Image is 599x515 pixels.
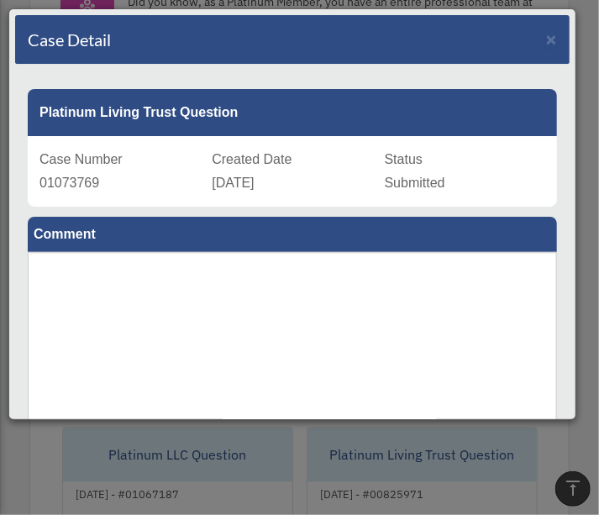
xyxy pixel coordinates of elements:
button: Close [546,30,557,48]
span: Created Date [212,152,292,166]
h4: Case Detail [28,28,111,51]
span: Status [385,152,423,166]
span: × [546,29,557,49]
div: Platinum Living Trust Question [28,89,557,136]
span: Case Number [39,152,123,166]
span: 01073769 [39,176,99,190]
label: Comment [28,217,557,252]
span: Submitted [385,176,445,190]
span: [DATE] [212,176,254,190]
